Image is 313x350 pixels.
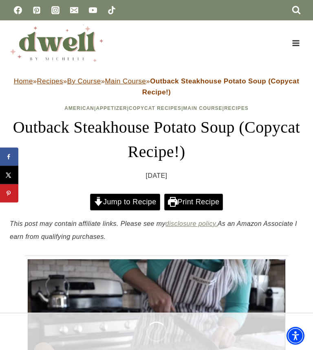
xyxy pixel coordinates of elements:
[96,105,127,111] a: Appetizer
[104,2,120,18] a: TikTok
[129,105,181,111] a: Copycat Recipes
[289,3,303,17] button: View Search Form
[64,105,248,111] span: | | | |
[164,194,223,210] a: Print Recipe
[85,2,101,18] a: YouTube
[10,2,26,18] a: Facebook
[29,2,45,18] a: Pinterest
[14,77,299,96] span: » » » »
[10,115,303,164] h1: Outback Steakhouse Potato Soup (Copycat Recipe!)
[105,77,146,85] a: Main Course
[67,77,101,85] a: By Course
[287,327,304,345] div: Accessibility Menu
[142,77,299,96] strong: Outback Steakhouse Potato Soup (Copycat Recipe!)
[47,2,64,18] a: Instagram
[146,171,168,181] time: [DATE]
[37,77,63,85] a: Recipes
[10,220,297,240] em: This post may contain affiliate links. Please see my As an Amazon Associate I earn from qualifyin...
[64,105,94,111] a: American
[288,37,303,49] button: Open menu
[183,105,222,111] a: Main Course
[165,220,218,227] a: disclosure policy.
[14,77,33,85] a: Home
[90,194,160,210] a: Jump to Recipe
[66,2,82,18] a: Email
[224,105,249,111] a: Recipes
[10,24,104,62] img: DWELL by michelle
